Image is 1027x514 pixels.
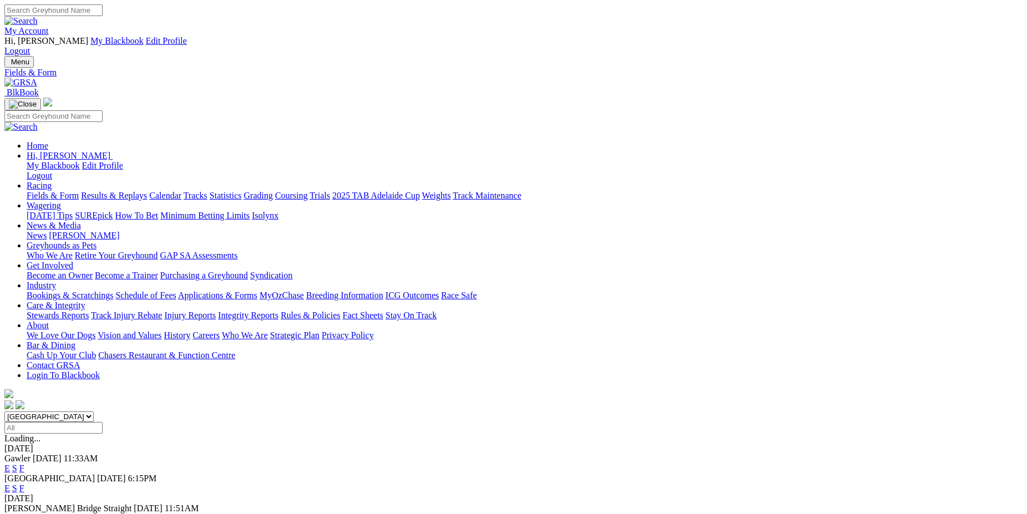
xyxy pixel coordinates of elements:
[4,474,95,483] span: [GEOGRAPHIC_DATA]
[306,291,383,300] a: Breeding Information
[27,221,81,230] a: News & Media
[27,201,61,210] a: Wagering
[82,161,123,170] a: Edit Profile
[27,161,80,170] a: My Blackbook
[128,474,157,483] span: 6:15PM
[75,211,113,220] a: SUREpick
[27,251,1023,261] div: Greyhounds as Pets
[75,251,158,260] a: Retire Your Greyhound
[146,36,187,45] a: Edit Profile
[422,191,451,200] a: Weights
[19,464,24,473] a: F
[160,251,238,260] a: GAP SA Assessments
[385,291,439,300] a: ICG Outcomes
[90,36,144,45] a: My Blackbook
[210,191,242,200] a: Statistics
[27,141,48,150] a: Home
[4,26,49,35] a: My Account
[4,36,1023,56] div: My Account
[385,311,436,320] a: Stay On Track
[16,400,24,409] img: twitter.svg
[4,454,30,463] span: Gawler
[115,291,176,300] a: Schedule of Fees
[244,191,273,200] a: Grading
[43,98,52,106] img: logo-grsa-white.png
[27,360,80,370] a: Contact GRSA
[178,291,257,300] a: Applications & Forms
[27,231,1023,241] div: News & Media
[160,271,248,280] a: Purchasing a Greyhound
[27,251,73,260] a: Who We Are
[27,271,1023,281] div: Get Involved
[309,191,330,200] a: Trials
[4,88,39,97] a: BlkBook
[115,211,159,220] a: How To Bet
[27,151,110,160] span: Hi, [PERSON_NAME]
[343,311,383,320] a: Fact Sheets
[4,56,34,68] button: Toggle navigation
[218,311,278,320] a: Integrity Reports
[9,100,37,109] img: Close
[81,191,147,200] a: Results & Replays
[97,474,126,483] span: [DATE]
[322,330,374,340] a: Privacy Policy
[27,191,1023,201] div: Racing
[4,16,38,26] img: Search
[19,484,24,493] a: F
[11,58,29,66] span: Menu
[49,231,119,240] a: [PERSON_NAME]
[27,281,56,290] a: Industry
[164,330,190,340] a: History
[4,68,1023,78] a: Fields & Form
[27,211,1023,221] div: Wagering
[4,78,37,88] img: GRSA
[4,122,38,132] img: Search
[7,88,39,97] span: BlkBook
[252,211,278,220] a: Isolynx
[4,110,103,122] input: Search
[4,484,10,493] a: E
[222,330,268,340] a: Who We Are
[275,191,308,200] a: Coursing
[27,261,73,270] a: Get Involved
[165,503,199,513] span: 11:51AM
[27,151,113,160] a: Hi, [PERSON_NAME]
[192,330,220,340] a: Careers
[184,191,207,200] a: Tracks
[27,291,113,300] a: Bookings & Scratchings
[270,330,319,340] a: Strategic Plan
[260,291,304,300] a: MyOzChase
[64,454,98,463] span: 11:33AM
[160,211,250,220] a: Minimum Betting Limits
[91,311,162,320] a: Track Injury Rebate
[164,311,216,320] a: Injury Reports
[4,98,41,110] button: Toggle navigation
[33,454,62,463] span: [DATE]
[27,231,47,240] a: News
[134,503,162,513] span: [DATE]
[27,330,95,340] a: We Love Our Dogs
[441,291,476,300] a: Race Safe
[281,311,340,320] a: Rules & Policies
[27,330,1023,340] div: About
[27,311,89,320] a: Stewards Reports
[27,161,1023,181] div: Hi, [PERSON_NAME]
[27,301,85,310] a: Care & Integrity
[27,211,73,220] a: [DATE] Tips
[4,46,30,55] a: Logout
[27,311,1023,320] div: Care & Integrity
[27,340,75,350] a: Bar & Dining
[98,350,235,360] a: Chasers Restaurant & Function Centre
[332,191,420,200] a: 2025 TAB Adelaide Cup
[4,444,1023,454] div: [DATE]
[4,434,40,443] span: Loading...
[27,350,1023,360] div: Bar & Dining
[95,271,158,280] a: Become a Trainer
[4,503,131,513] span: [PERSON_NAME] Bridge Straight
[4,422,103,434] input: Select date
[149,191,181,200] a: Calendar
[27,181,52,190] a: Racing
[4,464,10,473] a: E
[27,350,96,360] a: Cash Up Your Club
[4,4,103,16] input: Search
